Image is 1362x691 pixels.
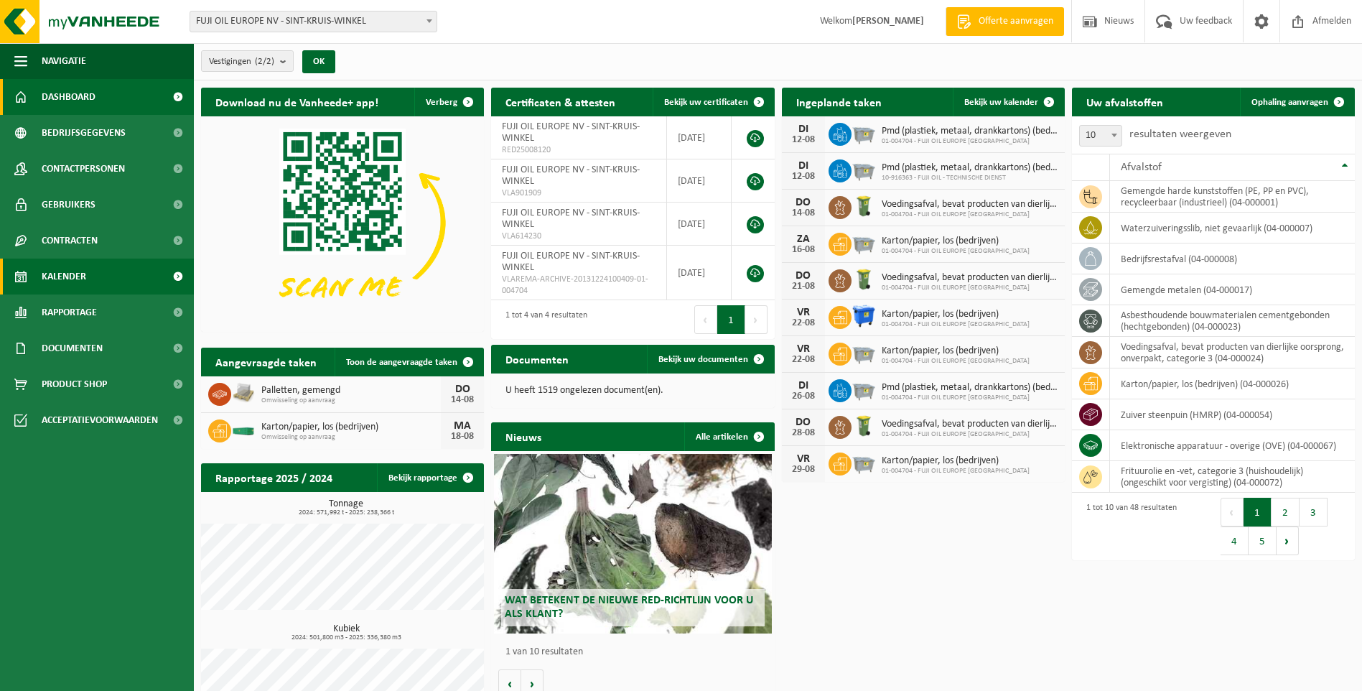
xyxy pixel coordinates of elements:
h2: Nieuws [491,422,556,450]
a: Bekijk uw certificaten [653,88,773,116]
span: Verberg [426,98,457,107]
span: FUJI OIL EUROPE NV - SINT-KRUIS-WINKEL [502,208,640,230]
img: WB-2500-GAL-GY-04 [852,121,876,145]
button: OK [302,50,335,73]
span: VLA614230 [502,231,656,242]
h2: Rapportage 2025 / 2024 [201,463,347,491]
td: [DATE] [667,116,732,159]
a: Offerte aanvragen [946,7,1064,36]
span: Karton/papier, los (bedrijven) [882,455,1030,467]
div: 1 tot 4 van 4 resultaten [498,304,587,335]
div: DO [448,384,477,395]
a: Bekijk uw kalender [953,88,1063,116]
span: Afvalstof [1121,162,1162,173]
div: 22-08 [789,318,818,328]
span: Pmd (plastiek, metaal, drankkartons) (bedrijven) [882,126,1058,137]
button: Previous [694,305,717,334]
div: DO [789,270,818,282]
a: Bekijk uw documenten [647,345,773,374]
td: elektronische apparatuur - overige (OVE) (04-000067) [1110,430,1355,461]
img: WB-2500-GAL-GY-01 [852,231,876,255]
button: Verberg [414,88,482,116]
span: Voedingsafval, bevat producten van dierlijke oorsprong, onverpakt, categorie 3 [882,419,1058,430]
button: Next [745,305,768,334]
span: 01-004704 - FUJI OIL EUROPE [GEOGRAPHIC_DATA] [882,357,1030,366]
span: 01-004704 - FUJI OIL EUROPE [GEOGRAPHIC_DATA] [882,210,1058,219]
div: 12-08 [789,172,818,182]
p: U heeft 1519 ongelezen document(en). [505,386,760,396]
img: WB-0140-HPE-GN-50 [852,194,876,218]
button: 1 [717,305,745,334]
span: Offerte aanvragen [975,14,1057,29]
h2: Certificaten & attesten [491,88,630,116]
div: 1 tot 10 van 48 resultaten [1079,496,1177,557]
div: 18-08 [448,432,477,442]
span: Pmd (plastiek, metaal, drankkartons) (bedrijven) [882,162,1058,174]
td: zuiver steenpuin (HMRP) (04-000054) [1110,399,1355,430]
img: WB-2500-GAL-GY-04 [852,377,876,402]
div: ZA [789,233,818,245]
div: MA [448,420,477,432]
span: Voedingsafval, bevat producten van dierlijke oorsprong, onverpakt, categorie 3 [882,272,1058,284]
td: waterzuiveringsslib, niet gevaarlijk (04-000007) [1110,213,1355,244]
span: Bekijk uw documenten [658,355,748,364]
button: Vestigingen(2/2) [201,50,294,72]
div: 26-08 [789,391,818,402]
span: Bedrijfsgegevens [42,115,126,151]
p: 1 van 10 resultaten [505,647,767,657]
td: gemengde metalen (04-000017) [1110,274,1355,305]
span: Kalender [42,259,86,295]
span: 01-004704 - FUJI OIL EUROPE [GEOGRAPHIC_DATA] [882,320,1030,329]
img: WB-1100-HPE-BE-04 [852,304,876,328]
td: asbesthoudende bouwmaterialen cementgebonden (hechtgebonden) (04-000023) [1110,305,1355,337]
span: FUJI OIL EUROPE NV - SINT-KRUIS-WINKEL [502,121,640,144]
span: 10 [1080,126,1121,146]
div: VR [789,343,818,355]
span: Product Shop [42,366,107,402]
img: WB-0140-HPE-GN-50 [852,414,876,438]
span: Gebruikers [42,187,95,223]
span: Documenten [42,330,103,366]
span: Contracten [42,223,98,259]
span: Karton/papier, los (bedrijven) [882,309,1030,320]
h3: Tonnage [208,499,484,516]
h2: Ingeplande taken [782,88,896,116]
img: WB-2500-GAL-GY-01 [852,340,876,365]
span: 01-004704 - FUJI OIL EUROPE [GEOGRAPHIC_DATA] [882,247,1030,256]
button: 5 [1249,527,1277,555]
h2: Documenten [491,345,583,373]
h2: Download nu de Vanheede+ app! [201,88,393,116]
span: RED25008120 [502,144,656,156]
div: 21-08 [789,282,818,292]
div: 22-08 [789,355,818,365]
span: Karton/papier, los (bedrijven) [882,236,1030,247]
div: 16-08 [789,245,818,255]
div: DO [789,197,818,208]
button: 4 [1221,527,1249,555]
span: Rapportage [42,295,97,330]
span: FUJI OIL EUROPE NV - SINT-KRUIS-WINKEL [190,11,437,32]
img: HK-XC-20-GN-00 [231,423,256,436]
span: Omwisseling op aanvraag [261,433,441,442]
h3: Kubiek [208,624,484,641]
img: WB-0140-HPE-GN-50 [852,267,876,292]
a: Wat betekent de nieuwe RED-richtlijn voor u als klant? [494,454,771,634]
span: Omwisseling op aanvraag [261,396,441,405]
span: Pmd (plastiek, metaal, drankkartons) (bedrijven) [882,382,1058,394]
div: VR [789,453,818,465]
button: 3 [1300,498,1328,527]
span: Karton/papier, los (bedrijven) [882,345,1030,357]
count: (2/2) [255,57,274,66]
span: Vestigingen [209,51,274,73]
span: Navigatie [42,43,86,79]
span: Voedingsafval, bevat producten van dierlijke oorsprong, onverpakt, categorie 3 [882,199,1058,210]
h2: Aangevraagde taken [201,348,331,376]
label: resultaten weergeven [1129,129,1231,140]
span: 01-004704 - FUJI OIL EUROPE [GEOGRAPHIC_DATA] [882,394,1058,402]
span: Bekijk uw certificaten [664,98,748,107]
span: Acceptatievoorwaarden [42,402,158,438]
span: Palletten, gemengd [261,385,441,396]
span: 2024: 501,800 m3 - 2025: 336,380 m3 [208,634,484,641]
button: Next [1277,527,1299,555]
strong: [PERSON_NAME] [852,16,924,27]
